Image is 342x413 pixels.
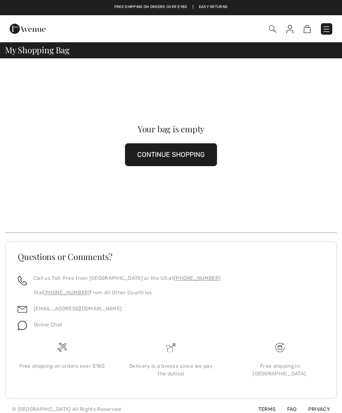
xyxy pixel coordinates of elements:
[18,305,27,314] img: email
[34,289,220,296] p: Dial From All Other Countries
[114,4,187,10] a: Free shipping on orders over $180
[125,143,217,166] button: CONTINUE SHOPPING
[18,252,324,261] h3: Questions or Comments?
[10,20,46,37] img: 1ère Avenue
[248,406,276,412] a: Terms
[304,25,311,33] img: Shopping Bag
[34,322,62,328] span: Online Chat
[322,25,331,33] img: Menu
[166,343,176,352] img: Delivery is a breeze since we pay the duties!
[5,46,70,54] span: My Shopping Bag
[34,306,122,312] a: [EMAIL_ADDRESS][DOMAIN_NAME]
[123,362,219,377] div: Delivery is a breeze since we pay the duties!
[22,125,320,133] div: Your bag is empty
[277,406,297,412] a: FAQ
[298,406,330,412] a: Privacy
[34,274,220,282] p: Call us Toll-Free from [GEOGRAPHIC_DATA] or the US at
[14,362,110,370] div: Free shipping on orders over $180
[43,290,90,295] a: [PHONE_NUMBER]
[18,276,27,285] img: call
[12,405,121,413] div: © [GEOGRAPHIC_DATA] All Rights Reserved
[10,24,46,32] a: 1ère Avenue
[286,25,293,33] img: My Info
[275,343,285,352] img: Free shipping on orders over $180
[193,4,193,10] span: |
[232,362,328,377] div: Free shipping in [GEOGRAPHIC_DATA].
[57,343,67,352] img: Free shipping on orders over $180
[269,25,276,33] img: Search
[18,321,27,330] img: chat
[174,275,220,281] a: [PHONE_NUMBER]
[199,4,228,10] a: Easy Returns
